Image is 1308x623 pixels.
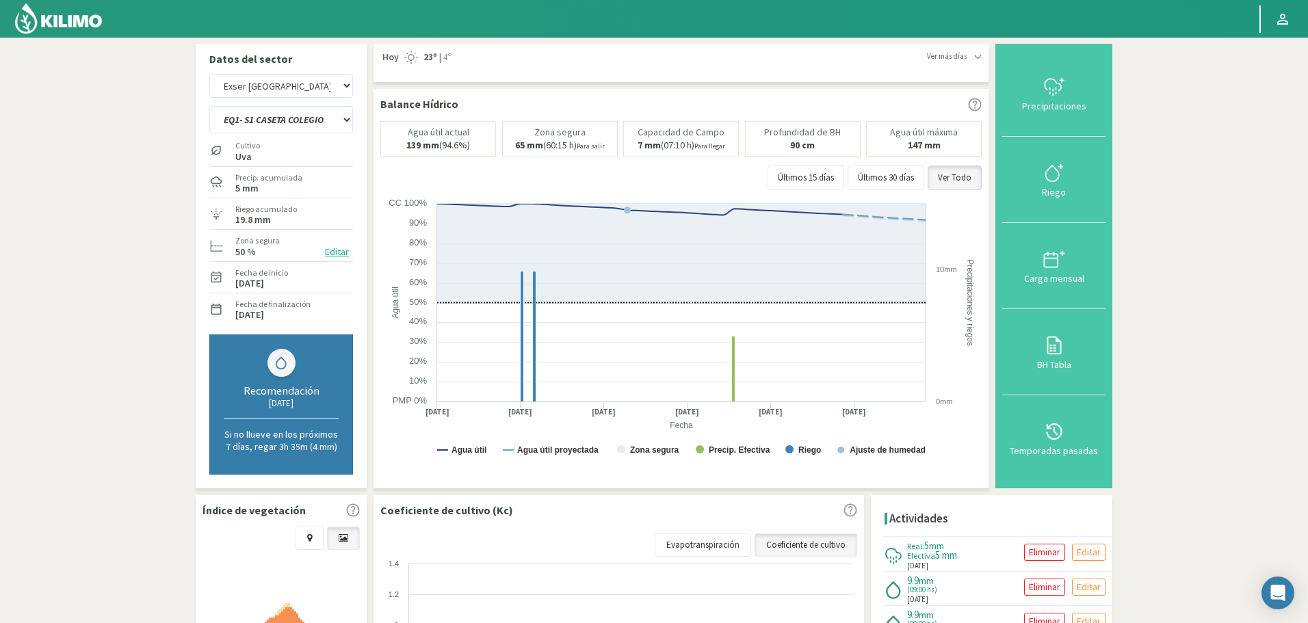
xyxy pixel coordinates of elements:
button: Eliminar [1024,544,1065,561]
p: Datos del sector [209,51,353,67]
label: 5 mm [235,184,259,193]
b: 147 mm [908,139,941,151]
span: mm [929,540,944,552]
p: (60:15 h) [515,140,605,151]
div: Riego [1006,187,1101,197]
p: Capacidad de Campo [638,127,724,137]
text: [DATE] [508,407,532,417]
p: Agua útil actual [408,127,469,137]
button: Editar [321,244,353,260]
span: Hoy [380,51,399,64]
span: mm [919,609,934,621]
p: Eliminar [1029,579,1060,595]
text: CC 100% [389,198,427,208]
img: Kilimo [14,2,103,35]
text: 80% [409,237,427,248]
span: Real: [907,541,924,551]
a: Coeficiente de cultivo [755,533,857,557]
label: [DATE] [235,310,264,319]
text: Riego [798,445,821,455]
text: 1.4 [389,559,399,568]
text: 10% [409,375,427,386]
label: 50 % [235,248,256,256]
span: 5 [924,539,929,552]
b: 139 mm [406,139,439,151]
span: Efectiva [907,551,935,561]
text: Fecha [670,421,693,430]
span: | [439,51,441,64]
text: 40% [409,316,427,326]
div: Carga mensual [1006,274,1101,283]
label: Uva [235,153,260,161]
button: Riego [1002,137,1106,223]
button: Carga mensual [1002,223,1106,309]
div: [DATE] [224,397,339,409]
label: Cultivo [235,140,260,152]
span: 9.9 [907,574,919,587]
p: Coeficiente de cultivo (Kc) [380,502,513,518]
label: [DATE] [235,279,264,288]
label: Precip. acumulada [235,172,302,184]
h4: Actividades [889,512,948,525]
text: 90% [409,217,427,228]
p: Zona segura [534,127,586,137]
b: 65 mm [515,139,543,151]
text: [DATE] [675,407,699,417]
button: BH Tabla [1002,309,1106,395]
p: (94.6%) [406,140,470,150]
text: Agua útil [452,445,486,455]
div: Recomendación [224,384,339,397]
text: Agua útil proyectada [517,445,599,455]
p: Índice de vegetación [202,502,306,518]
text: 60% [409,277,427,287]
text: Ajuste de humedad [850,445,926,455]
button: Eliminar [1024,579,1065,596]
text: [DATE] [592,407,616,417]
text: Precip. Efectiva [709,445,770,455]
b: 7 mm [638,139,661,151]
p: Eliminar [1029,544,1060,560]
div: Precipitaciones [1006,101,1101,111]
span: Ver más días [927,51,967,62]
button: Precipitaciones [1002,51,1106,137]
span: mm [919,574,934,587]
p: (07:10 h) [638,140,725,151]
text: 30% [409,336,427,346]
span: 5 mm [935,548,957,561]
div: Temporadas pasadas [1006,446,1101,455]
p: Editar [1077,579,1101,595]
a: Evapotranspiración [655,533,751,557]
p: Si no llueve en los próximos 7 días, regar 3h 35m (4 mm) [224,428,339,453]
text: Agua útil [391,287,400,319]
text: Precipitaciones y riegos [965,259,975,346]
span: (09:00 hs) [907,586,937,594]
button: Últimos 15 días [768,165,844,190]
span: [DATE] [907,594,928,605]
div: BH Tabla [1006,360,1101,369]
button: Editar [1072,579,1106,596]
text: PMP 0% [393,395,428,406]
small: Para salir [577,142,605,150]
text: 10mm [936,265,957,274]
p: Profundidad de BH [764,127,841,137]
label: Riego acumulado [235,203,297,215]
label: Zona segura [235,235,280,247]
strong: 23º [423,51,437,63]
span: 9.9 [907,608,919,621]
text: 0mm [936,397,952,406]
small: Para llegar [694,142,725,150]
button: Temporadas pasadas [1002,395,1106,481]
p: Agua útil máxima [890,127,958,137]
label: Fecha de finalización [235,298,311,310]
text: [DATE] [759,407,783,417]
text: [DATE] [842,407,866,417]
span: [DATE] [907,560,928,572]
text: 20% [409,356,427,366]
button: Ver Todo [928,165,982,190]
text: Zona segura [630,445,679,455]
p: Balance Hídrico [380,96,458,112]
text: 1.2 [389,590,399,598]
label: 19.8 mm [235,215,271,224]
label: Fecha de inicio [235,267,288,279]
text: 50% [409,297,427,307]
